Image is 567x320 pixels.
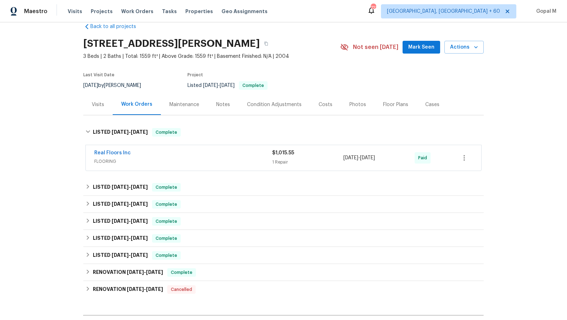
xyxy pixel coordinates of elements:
span: [DATE] [112,129,129,134]
span: Work Orders [121,8,153,15]
div: Maintenance [169,101,199,108]
span: Complete [153,252,180,259]
span: [DATE] [203,83,218,88]
span: Visits [68,8,82,15]
span: [DATE] [131,129,148,134]
span: Maestro [24,8,47,15]
span: Projects [91,8,113,15]
span: Complete [153,235,180,242]
span: [DATE] [83,83,98,88]
div: LISTED [DATE]-[DATE]Complete [83,247,484,264]
div: Visits [92,101,104,108]
div: Floor Plans [383,101,408,108]
span: [GEOGRAPHIC_DATA], [GEOGRAPHIC_DATA] + 60 [387,8,500,15]
span: - [112,202,148,206]
span: - [112,184,148,189]
span: Complete [168,269,195,276]
span: Listed [187,83,268,88]
span: [DATE] [220,83,235,88]
span: Complete [240,83,267,88]
div: RENOVATION [DATE]-[DATE]Complete [83,264,484,281]
span: Complete [153,201,180,208]
div: LISTED [DATE]-[DATE]Complete [83,213,484,230]
h6: LISTED [93,200,148,209]
span: Cancelled [168,286,195,293]
span: - [127,270,163,275]
span: [DATE] [112,236,129,241]
div: Photos [349,101,366,108]
span: [DATE] [131,219,148,224]
span: [DATE] [131,202,148,206]
span: [DATE] [127,287,144,292]
div: Cases [425,101,439,108]
span: [DATE] [112,184,129,189]
span: - [112,236,148,241]
span: - [112,129,148,134]
div: Costs [319,101,332,108]
span: Not seen [DATE] [353,44,398,51]
div: 1 Repair [272,159,343,166]
span: Properties [185,8,213,15]
div: 723 [371,4,376,11]
span: Complete [153,129,180,136]
span: $1,015.55 [272,150,294,155]
span: Gopal M [533,8,556,15]
span: Project [187,73,203,77]
span: [DATE] [112,202,129,206]
span: - [112,219,148,224]
span: Paid [418,154,430,161]
span: - [203,83,235,88]
h6: LISTED [93,217,148,226]
span: 3 Beds | 2 Baths | Total: 1559 ft² | Above Grade: 1559 ft² | Basement Finished: N/A | 2004 [83,53,340,60]
span: Complete [153,184,180,191]
span: Complete [153,218,180,225]
div: LISTED [DATE]-[DATE]Complete [83,230,484,247]
span: [DATE] [146,270,163,275]
span: [DATE] [131,184,148,189]
div: LISTED [DATE]-[DATE]Complete [83,179,484,196]
div: by [PERSON_NAME] [83,81,150,90]
h6: RENOVATION [93,285,163,294]
span: Last Visit Date [83,73,114,77]
a: Real Floors Inc [94,150,131,155]
span: [DATE] [343,155,358,160]
h2: [STREET_ADDRESS][PERSON_NAME] [83,40,260,47]
span: Actions [450,43,478,52]
span: [DATE] [112,253,129,258]
div: RENOVATION [DATE]-[DATE]Cancelled [83,281,484,298]
span: Mark Seen [408,43,434,52]
a: Back to all projects [83,23,151,30]
div: LISTED [DATE]-[DATE]Complete [83,121,484,144]
div: Notes [216,101,230,108]
div: Condition Adjustments [247,101,302,108]
button: Actions [444,41,484,54]
span: Geo Assignments [221,8,268,15]
h6: LISTED [93,128,148,137]
span: [DATE] [112,219,129,224]
span: [DATE] [131,236,148,241]
div: Work Orders [121,101,152,108]
button: Copy Address [260,37,273,50]
h6: RENOVATION [93,268,163,277]
div: LISTED [DATE]-[DATE]Complete [83,196,484,213]
button: Mark Seen [403,41,440,54]
span: [DATE] [127,270,144,275]
span: [DATE] [146,287,163,292]
span: - [343,154,375,161]
span: [DATE] [131,253,148,258]
span: Tasks [162,9,177,14]
span: [DATE] [360,155,375,160]
h6: LISTED [93,234,148,243]
h6: LISTED [93,251,148,260]
span: - [112,253,148,258]
span: - [127,287,163,292]
span: FLOORING [94,158,272,165]
h6: LISTED [93,183,148,192]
